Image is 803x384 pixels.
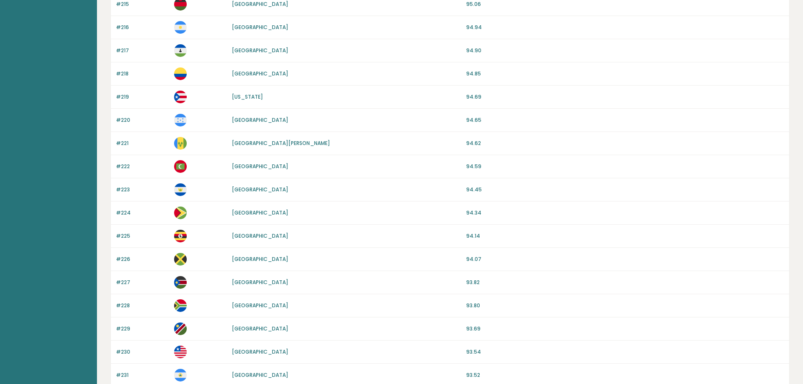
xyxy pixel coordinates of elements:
[116,24,169,31] p: #216
[466,325,784,333] p: 93.69
[116,47,169,54] p: #217
[174,230,187,242] img: ug.svg
[232,163,288,170] a: [GEOGRAPHIC_DATA]
[174,21,187,34] img: ar.svg
[232,209,288,216] a: [GEOGRAPHIC_DATA]
[232,47,288,54] a: [GEOGRAPHIC_DATA]
[174,346,187,358] img: lr.svg
[466,279,784,286] p: 93.82
[174,322,187,335] img: na.svg
[466,140,784,147] p: 94.62
[466,0,784,8] p: 95.06
[232,232,288,239] a: [GEOGRAPHIC_DATA]
[174,114,187,126] img: hn.svg
[116,140,169,147] p: #221
[116,0,169,8] p: #215
[174,137,187,150] img: vc.svg
[466,163,784,170] p: 94.59
[174,44,187,57] img: ls.svg
[466,232,784,240] p: 94.14
[116,302,169,309] p: #228
[174,369,187,381] img: ni.svg
[116,116,169,124] p: #220
[466,186,784,193] p: 94.45
[174,253,187,266] img: jm.svg
[466,209,784,217] p: 94.34
[232,116,288,124] a: [GEOGRAPHIC_DATA]
[116,93,169,101] p: #219
[174,67,187,80] img: co.svg
[466,348,784,356] p: 93.54
[116,279,169,286] p: #227
[174,160,187,173] img: mv.svg
[466,371,784,379] p: 93.52
[174,207,187,219] img: gy.svg
[466,302,784,309] p: 93.80
[174,299,187,312] img: za.svg
[174,183,187,196] img: sv.svg
[466,24,784,31] p: 94.94
[466,255,784,263] p: 94.07
[174,91,187,103] img: pr.svg
[116,255,169,263] p: #226
[116,325,169,333] p: #229
[232,302,288,309] a: [GEOGRAPHIC_DATA]
[232,186,288,193] a: [GEOGRAPHIC_DATA]
[116,70,169,78] p: #218
[466,47,784,54] p: 94.90
[232,371,288,379] a: [GEOGRAPHIC_DATA]
[232,325,288,332] a: [GEOGRAPHIC_DATA]
[466,116,784,124] p: 94.65
[232,0,288,8] a: [GEOGRAPHIC_DATA]
[232,24,288,31] a: [GEOGRAPHIC_DATA]
[232,70,288,77] a: [GEOGRAPHIC_DATA]
[116,348,169,356] p: #230
[232,93,263,100] a: [US_STATE]
[232,348,288,355] a: [GEOGRAPHIC_DATA]
[116,163,169,170] p: #222
[116,232,169,240] p: #225
[174,276,187,289] img: ss.svg
[232,279,288,286] a: [GEOGRAPHIC_DATA]
[466,70,784,78] p: 94.85
[116,186,169,193] p: #223
[466,93,784,101] p: 94.69
[232,140,330,147] a: [GEOGRAPHIC_DATA][PERSON_NAME]
[116,209,169,217] p: #224
[232,255,288,263] a: [GEOGRAPHIC_DATA]
[116,371,169,379] p: #231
